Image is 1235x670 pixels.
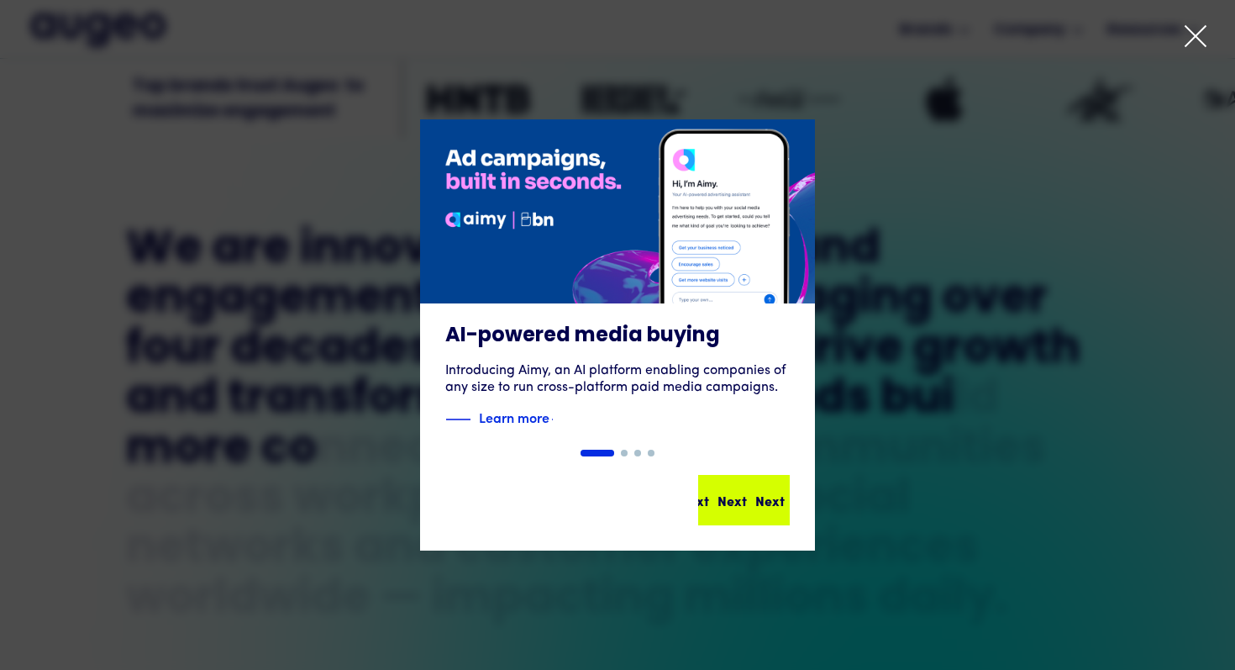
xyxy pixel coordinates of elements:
[674,490,703,510] div: Next
[420,119,815,450] a: AI-powered media buyingIntroducing Aimy, an AI platform enabling companies of any size to run cro...
[698,475,790,525] a: NextNextNextNext
[648,450,654,456] div: Show slide 4 of 4
[445,324,790,349] h3: AI-powered media buying
[787,490,817,510] div: Next
[551,409,576,430] img: Blue text arrow
[634,450,641,456] div: Show slide 3 of 4
[445,362,790,396] div: Introducing Aimy, an AI platform enabling companies of any size to run cross-platform paid media ...
[479,408,549,426] strong: Learn more
[749,490,779,510] div: Next
[581,450,614,456] div: Show slide 1 of 4
[445,409,470,430] img: Blue decorative line
[621,450,628,456] div: Show slide 2 of 4
[712,490,741,510] div: Next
